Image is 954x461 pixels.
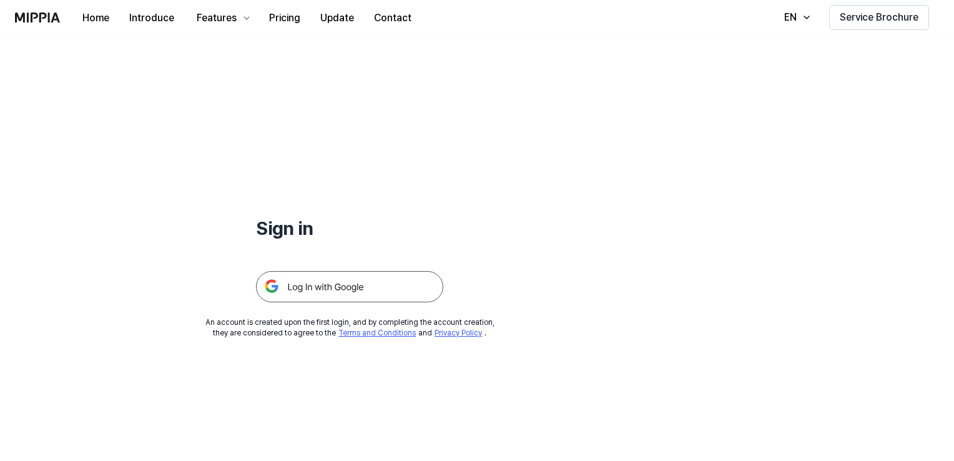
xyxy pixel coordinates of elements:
button: EN [772,5,819,30]
a: Update [310,1,364,35]
button: Features [184,6,259,31]
button: Home [72,6,119,31]
button: Contact [364,6,421,31]
a: Terms and Conditions [338,329,416,337]
div: Features [194,11,239,26]
h1: Sign in [256,215,443,241]
button: Service Brochure [829,5,929,30]
img: 구글 로그인 버튼 [256,271,443,302]
div: An account is created upon the first login, and by completing the account creation, they are cons... [205,317,494,339]
img: logo [15,12,60,22]
button: Pricing [259,6,310,31]
div: EN [782,10,799,25]
button: Update [310,6,364,31]
a: Privacy Policy [435,329,482,337]
button: Introduce [119,6,184,31]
